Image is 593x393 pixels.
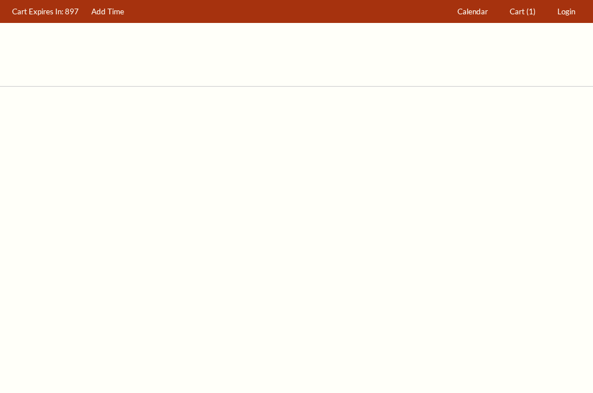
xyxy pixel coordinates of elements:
span: (1) [526,7,536,16]
span: Calendar [457,7,488,16]
span: 897 [65,7,79,16]
span: Cart [510,7,525,16]
a: Login [552,1,581,23]
a: Cart (1) [505,1,541,23]
span: Login [557,7,575,16]
a: Add Time [86,1,130,23]
span: Cart Expires In: [12,7,63,16]
a: Calendar [452,1,494,23]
